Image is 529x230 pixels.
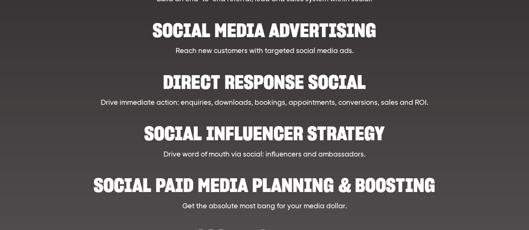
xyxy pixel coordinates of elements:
[72,98,456,109] p: Drive immediate action: enquiries, downloads, bookings, appointments, conversions, sales and ROI.
[72,65,456,91] h2: Direct Response Social
[72,149,456,160] p: Drive word of mouth via social: influencers and ambassadors.
[72,116,456,160] a: Social influencer strategy Drive word of mouth via social: influencers and ambassadors.
[72,168,456,194] h2: Social paid media planning & boosting
[72,13,456,57] a: Social Media Advertising Reach new customers with targeted social media ads.
[72,65,456,109] a: Direct Response Social Drive immediate action: enquiries, downloads, bookings, appointments, conv...
[72,46,456,57] p: Reach new customers with targeted social media ads.
[72,116,456,142] h2: Social influencer strategy
[72,13,456,39] h2: Social Media Advertising
[72,201,456,212] p: Get the absolute most bang for your media dollar.
[72,168,456,212] a: Social paid media planning & boosting Get the absolute most bang for your media dollar.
